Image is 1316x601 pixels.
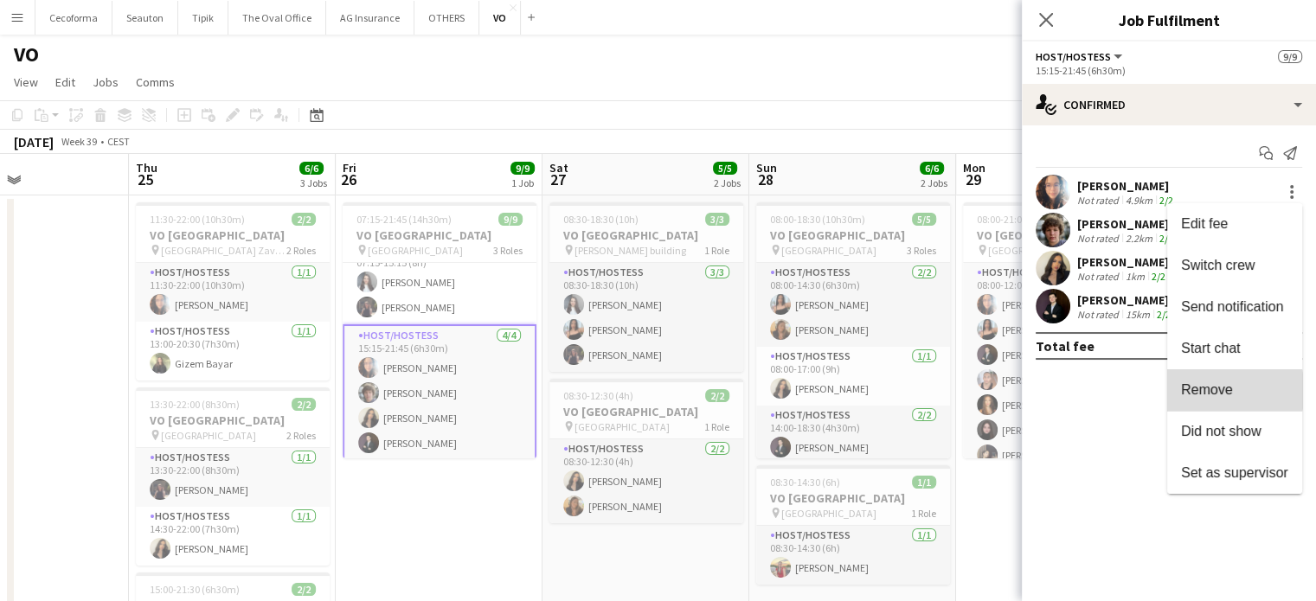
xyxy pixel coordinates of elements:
button: Edit fee [1167,203,1302,245]
span: Switch crew [1181,258,1255,272]
button: Set as supervisor [1167,452,1302,494]
span: Remove [1181,382,1233,397]
button: Remove [1167,369,1302,411]
span: Did not show [1181,424,1261,438]
button: Did not show [1167,411,1302,452]
span: Edit fee [1181,216,1228,231]
button: Switch crew [1167,245,1302,286]
button: Send notification [1167,286,1302,328]
span: Send notification [1181,299,1283,314]
span: Set as supervisor [1181,465,1288,480]
button: Start chat [1167,328,1302,369]
span: Start chat [1181,341,1240,355]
